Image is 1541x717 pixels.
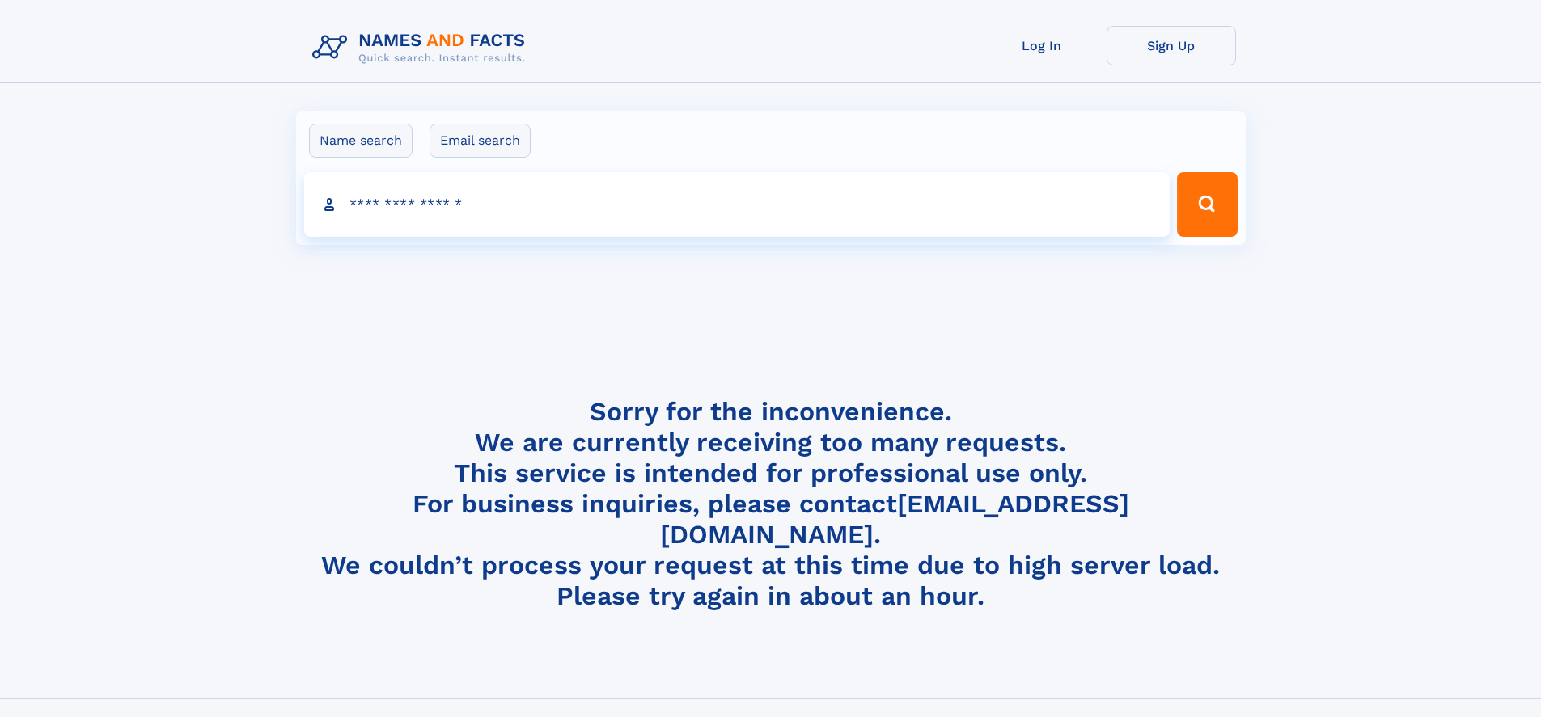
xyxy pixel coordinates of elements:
[1107,26,1236,65] a: Sign Up
[306,26,539,70] img: Logo Names and Facts
[430,124,531,158] label: Email search
[660,488,1129,550] a: [EMAIL_ADDRESS][DOMAIN_NAME]
[304,172,1171,237] input: search input
[306,396,1236,612] h4: Sorry for the inconvenience. We are currently receiving too many requests. This service is intend...
[309,124,413,158] label: Name search
[1177,172,1237,237] button: Search Button
[977,26,1107,65] a: Log In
